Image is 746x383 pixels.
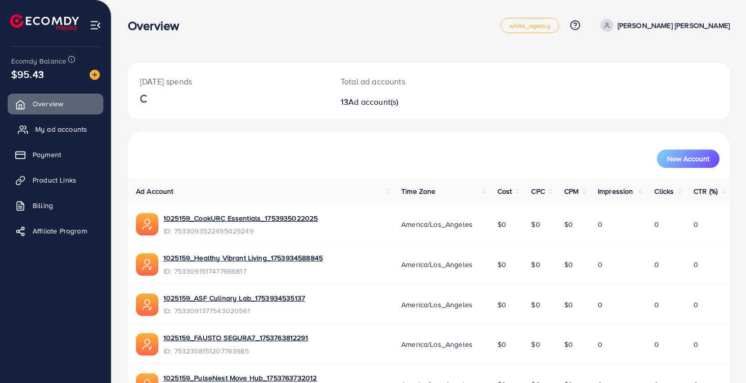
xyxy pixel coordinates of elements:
span: 0 [598,259,602,270]
span: $0 [564,300,573,310]
span: $0 [498,300,506,310]
a: Payment [8,144,103,165]
span: $0 [531,300,540,310]
a: [PERSON_NAME] [PERSON_NAME] [596,19,730,32]
span: Payment [33,150,61,160]
a: white_agency [501,18,559,33]
span: $0 [531,219,540,229]
span: $0 [498,219,506,229]
span: $0 [564,259,573,270]
span: Impression [598,186,633,196]
span: $0 [564,219,573,229]
span: ID: 7533093522495029249 [163,226,318,236]
a: Product Links [8,170,103,190]
a: 1025159_Healthy Vibrant Living_1753934588845 [163,253,323,263]
img: logo [10,14,79,30]
span: Ad account(s) [348,96,398,107]
span: white_agency [509,22,550,29]
span: Product Links [33,175,76,185]
span: CPC [531,186,544,196]
span: CPM [564,186,578,196]
span: Overview [33,99,63,109]
span: Affiliate Program [33,226,87,236]
span: $95.43 [11,67,44,81]
img: menu [90,19,101,31]
p: [DATE] spends [140,75,316,87]
span: America/Los_Angeles [401,259,473,270]
a: Billing [8,195,103,216]
span: $0 [531,259,540,270]
span: $0 [498,259,506,270]
span: 0 [654,259,659,270]
h2: 13 [341,97,467,107]
span: New Account [667,155,709,162]
p: [PERSON_NAME] [PERSON_NAME] [618,19,730,32]
span: Ecomdy Balance [11,56,66,66]
span: CTR (%) [694,186,717,196]
p: Total ad accounts [341,75,467,87]
span: ID: 7533091377543020561 [163,306,305,316]
a: Overview [8,94,103,114]
span: 0 [654,339,659,349]
span: America/Los_Angeles [401,219,473,229]
h3: Overview [128,18,187,33]
span: 0 [654,219,659,229]
span: 0 [694,219,698,229]
span: 0 [694,300,698,310]
a: 1025159_CookURC Essentials_1753935022025 [163,213,318,223]
span: ID: 7532358151207763985 [163,346,308,356]
a: 1025159_FAUSTO SEGURA7_1753763812291 [163,333,308,343]
span: Ad Account [136,186,174,196]
span: America/Los_Angeles [401,300,473,310]
a: 1025159_PulseNest Move Hub_1753763732012 [163,373,317,383]
a: Affiliate Program [8,221,103,241]
span: 0 [598,300,602,310]
span: 0 [694,339,698,349]
img: ic-ads-acc.e4c84228.svg [136,293,158,316]
span: $0 [564,339,573,349]
img: image [90,70,100,80]
span: ID: 7533091517477666817 [163,266,323,276]
span: Cost [498,186,512,196]
img: ic-ads-acc.e4c84228.svg [136,213,158,235]
img: ic-ads-acc.e4c84228.svg [136,333,158,356]
span: 0 [598,339,602,349]
span: $0 [498,339,506,349]
span: My ad accounts [35,124,87,134]
a: My ad accounts [8,119,103,139]
span: 0 [654,300,659,310]
span: $0 [531,339,540,349]
button: New Account [657,150,720,168]
span: Time Zone [401,186,435,196]
span: 0 [598,219,602,229]
span: Billing [33,200,53,211]
img: ic-ads-acc.e4c84228.svg [136,253,158,276]
span: Clicks [654,186,674,196]
span: America/Los_Angeles [401,339,473,349]
a: 1025159_ASF Culinary Lab_1753934535137 [163,293,305,303]
span: 0 [694,259,698,270]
